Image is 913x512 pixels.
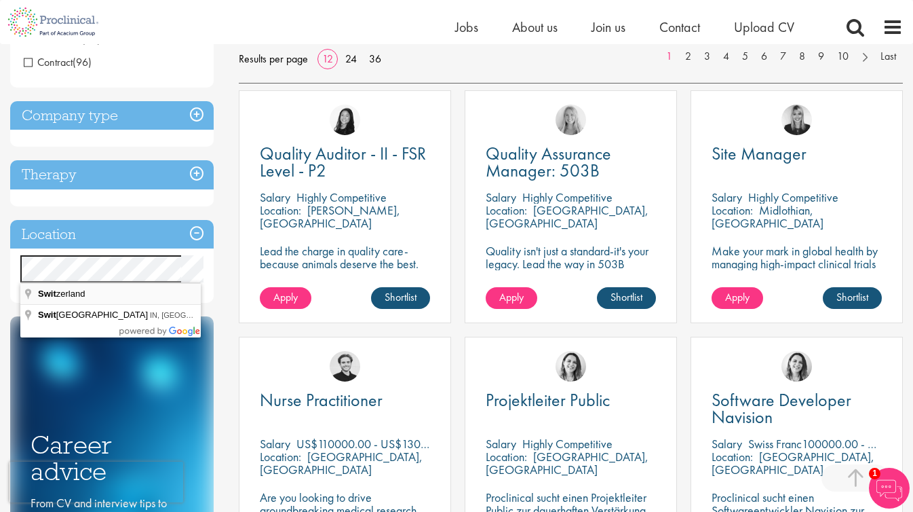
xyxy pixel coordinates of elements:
span: Software Developer Navision [712,388,851,428]
img: Nico Kohlwes [330,351,360,382]
span: Location: [712,449,753,464]
a: Nurse Practitioner [260,392,430,409]
span: Contract [24,55,73,69]
span: (73) [82,32,100,46]
span: (96) [73,55,92,69]
a: Quality Assurance Manager: 503B [486,145,656,179]
span: Swit [38,289,56,299]
p: Quality isn't just a standard-it's your legacy. Lead the way in 503B excellence. [486,244,656,283]
span: Contract [24,55,92,69]
span: Permanent [24,32,82,46]
p: Lead the charge in quality care-because animals deserve the best. [260,244,430,270]
span: Apply [499,290,524,304]
p: [GEOGRAPHIC_DATA], [GEOGRAPHIC_DATA] [712,449,874,477]
iframe: reCAPTCHA [9,462,183,502]
h3: Career advice [31,432,193,484]
span: Projektleiter Public [486,388,610,412]
span: Swit [38,310,56,320]
h3: Location [10,220,214,249]
img: Chatbot [869,468,910,509]
span: Results per page [239,49,308,69]
span: Location: [486,449,527,464]
a: 1 [659,49,679,65]
a: Apply [486,287,537,309]
h3: Therapy [10,160,214,189]
img: Nur Ergiydiren [781,351,812,382]
a: 9 [811,49,831,65]
span: Salary [486,189,516,205]
span: Quality Assurance Manager: 503B [486,142,611,182]
span: Salary [486,436,516,452]
a: Site Manager [712,145,882,162]
p: [GEOGRAPHIC_DATA], [GEOGRAPHIC_DATA] [486,202,648,231]
span: Location: [486,202,527,218]
a: 24 [341,52,362,66]
p: Highly Competitive [748,189,838,205]
span: Site Manager [712,142,807,165]
a: Shortlist [823,287,882,309]
a: Contact [659,18,700,36]
span: 1 [869,468,880,479]
span: Apply [725,290,750,304]
a: 7 [773,49,793,65]
span: Permanent [24,32,100,46]
h3: Company type [10,101,214,130]
span: Salary [260,189,290,205]
span: Location: [260,449,301,464]
a: 5 [735,49,755,65]
p: [GEOGRAPHIC_DATA], [GEOGRAPHIC_DATA] [260,449,423,477]
p: Make your mark in global health by managing high-impact clinical trials with a leading CRO. [712,244,882,283]
a: 36 [364,52,386,66]
span: Nurse Practitioner [260,388,383,412]
p: US$110000.00 - US$130000.00 per annum [296,436,509,452]
a: 6 [754,49,774,65]
a: 2 [678,49,698,65]
img: Numhom Sudsok [330,105,360,135]
a: Shortlist [371,287,430,309]
a: Apply [260,287,311,309]
a: About us [512,18,558,36]
span: Location: [260,202,301,218]
img: Nur Ergiydiren [556,351,586,382]
span: [GEOGRAPHIC_DATA] [38,310,150,320]
p: Highly Competitive [522,436,613,452]
span: Upload CV [734,18,794,36]
a: 3 [697,49,717,65]
span: Salary [712,189,742,205]
a: Join us [591,18,625,36]
a: Shortlist [597,287,656,309]
a: Projektleiter Public [486,392,656,409]
span: zerland [38,289,87,299]
span: Salary [712,436,742,452]
img: Janelle Jones [781,105,812,135]
a: 10 [830,49,855,65]
p: [PERSON_NAME], [GEOGRAPHIC_DATA] [260,202,400,231]
span: Quality Auditor - II - FSR Level - P2 [260,142,426,182]
a: 12 [317,52,338,66]
span: Apply [273,290,298,304]
span: Salary [260,436,290,452]
img: Shannon Briggs [556,105,586,135]
a: Apply [712,287,763,309]
a: Jobs [455,18,478,36]
span: IN, [GEOGRAPHIC_DATA] [150,311,239,319]
span: Location: [712,202,753,218]
a: Software Developer Navision [712,392,882,426]
p: [GEOGRAPHIC_DATA], [GEOGRAPHIC_DATA] [486,449,648,477]
p: Highly Competitive [296,189,387,205]
a: Quality Auditor - II - FSR Level - P2 [260,145,430,179]
a: Last [874,49,903,65]
p: Highly Competitive [522,189,613,205]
